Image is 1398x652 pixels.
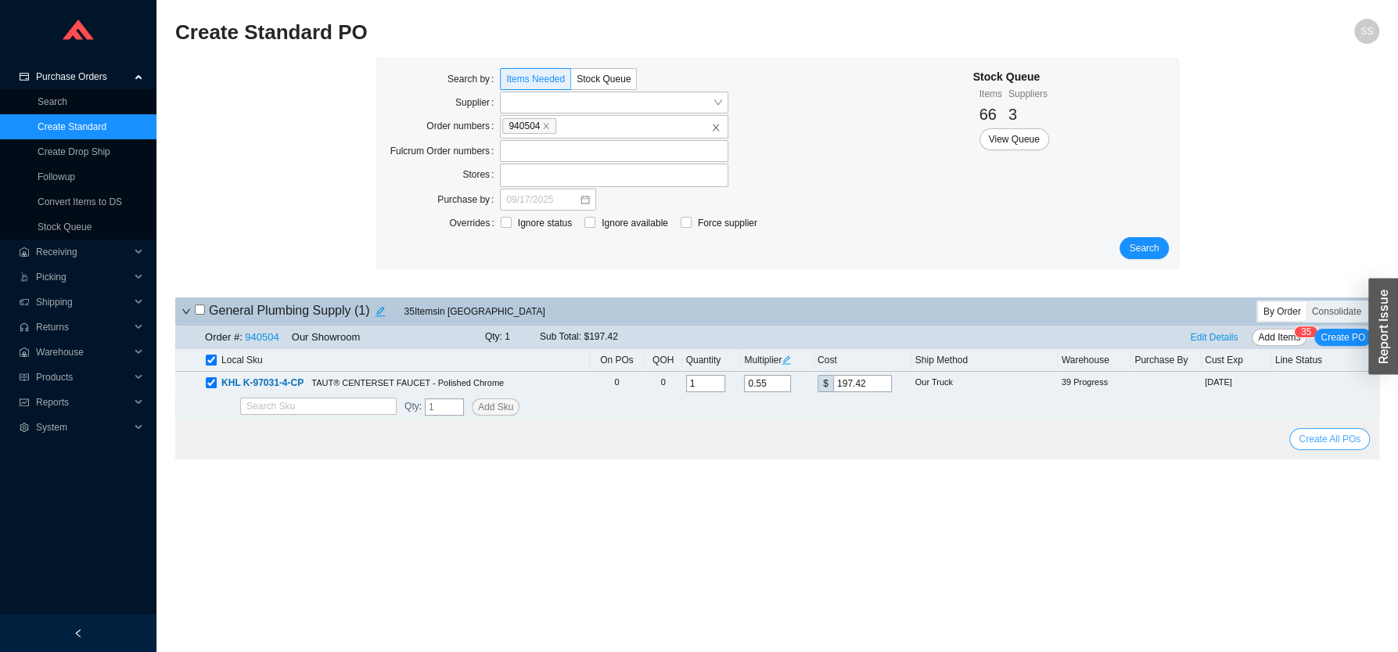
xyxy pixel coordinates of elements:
span: $197.42 [584,331,617,342]
td: 0 [590,372,644,395]
span: : [404,398,422,416]
button: Create PO [1314,329,1371,346]
span: 5 [1306,326,1311,337]
span: left [74,629,83,638]
a: Stock Queue [38,222,92,232]
span: Sub Total: [540,331,581,342]
span: Items Needed [506,74,565,85]
th: QOH [644,349,683,372]
span: Create All POs [1299,431,1360,447]
input: 1 [425,398,464,416]
button: Add Items [1252,329,1306,346]
span: System [36,415,130,440]
input: 940504closeclose [559,117,570,135]
button: View Queue [979,128,1049,150]
td: [DATE] [1202,372,1272,395]
span: 66 [979,106,997,123]
span: Ignore status [512,215,578,231]
label: Search by [447,68,500,90]
th: Warehouse [1058,349,1132,372]
div: Multiplier [744,352,811,368]
span: Qty [404,401,419,412]
span: close [711,123,721,132]
th: Line Status [1272,349,1379,372]
span: KHL K-97031-4-CP [221,377,304,388]
div: Items [979,86,1002,102]
span: Add Items [1258,330,1300,345]
a: 940504 [245,331,279,343]
h2: Create Standard PO [175,19,1078,46]
label: Stores [462,164,500,186]
th: Quantity [683,349,742,372]
span: Ignore available [595,215,674,231]
sup: 35 [1295,326,1317,337]
button: edit [369,301,391,322]
div: Suppliers [1008,86,1048,102]
span: Returns [36,315,130,340]
button: Edit Details [1184,329,1245,346]
span: TAUT® CENTERSET FAUCET - Polished Chrome [311,378,504,387]
span: Reports [36,390,130,415]
button: Search [1119,237,1168,259]
span: Warehouse [36,340,130,365]
span: Force supplier [692,215,764,231]
div: $ [818,375,833,392]
span: fund [19,398,30,407]
span: Our Showroom [292,331,360,343]
span: edit [370,306,390,317]
a: Followup [38,171,75,182]
h4: General Plumbing Supply [195,301,391,322]
span: ( 1 ) [354,304,370,317]
span: Search [1129,240,1159,256]
span: Shipping [36,290,130,315]
span: Stock Queue [577,74,631,85]
div: Stock Queue [973,68,1049,86]
a: Create Drop Ship [38,146,110,157]
span: 35 Item s in [GEOGRAPHIC_DATA] [404,304,544,319]
a: Convert Items to DS [38,196,122,207]
label: Overrides [449,212,500,234]
th: Purchase By [1131,349,1202,372]
span: 940504 [502,118,556,134]
div: Consolidate [1306,302,1367,321]
span: 3 [1301,326,1306,337]
span: SS [1360,19,1373,44]
span: down [181,307,191,316]
th: On POs [590,349,644,372]
a: Search [38,96,67,107]
span: Purchase Orders [36,64,130,89]
span: Local Sku [221,352,263,368]
td: Our Truck [912,372,1058,395]
td: 39 Progress [1058,372,1132,395]
button: Add Sku [472,398,519,416]
span: Edit Details [1191,330,1238,345]
span: setting [19,423,30,432]
span: Picking [36,265,130,290]
input: 09/17/2025 [506,192,579,207]
span: Order #: [205,331,243,343]
span: edit [782,355,791,365]
th: Cost [814,349,912,372]
span: 1 [505,331,510,342]
a: Create Standard [38,121,106,132]
td: 0 [644,372,683,395]
label: Purchase by [437,189,500,211]
span: customer-service [19,322,30,332]
label: Fulcrum Order numbers [390,140,501,162]
span: Qty: [485,331,502,342]
th: Cust Exp [1202,349,1272,372]
span: Receiving [36,240,130,265]
span: View Queue [989,131,1040,147]
span: close [542,122,550,130]
div: By Order [1258,302,1306,321]
label: Order numbers [426,115,500,137]
span: 3 [1008,106,1017,123]
span: credit-card [19,72,30,81]
label: Supplier: [455,92,500,113]
span: Products [36,365,130,390]
button: Create All POs [1289,428,1370,450]
span: read [19,373,30,382]
span: Create PO [1321,330,1365,345]
th: Ship Method [912,349,1058,372]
